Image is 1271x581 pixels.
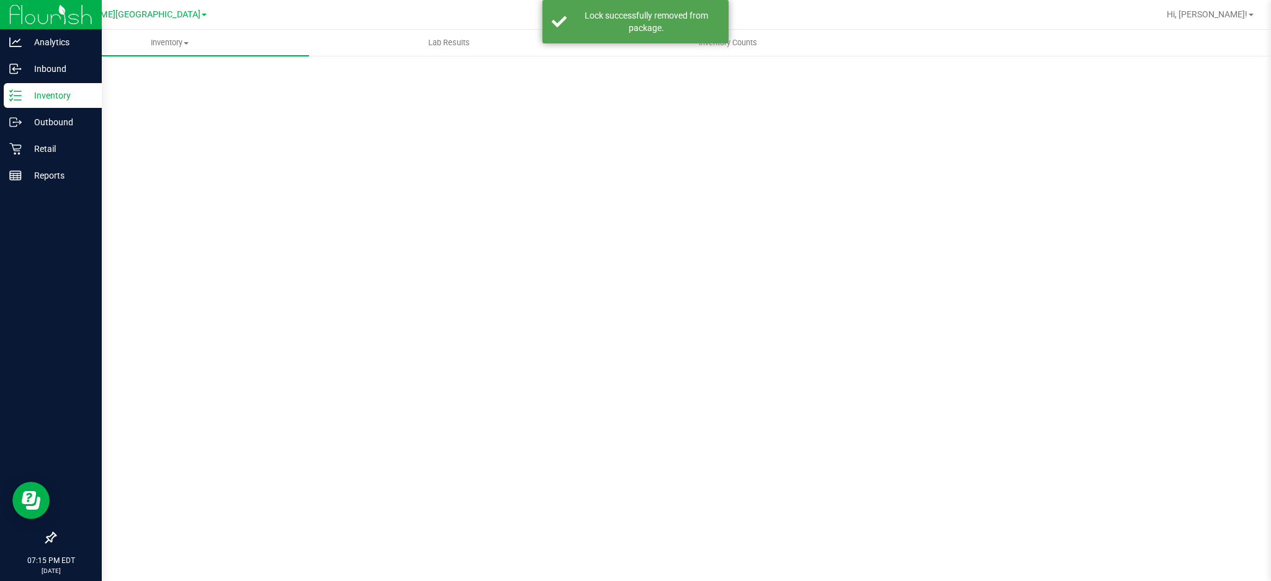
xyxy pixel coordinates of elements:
[9,89,22,102] inline-svg: Inventory
[1167,9,1247,19] span: Hi, [PERSON_NAME]!
[22,61,96,76] p: Inbound
[6,566,96,575] p: [DATE]
[9,169,22,182] inline-svg: Reports
[12,482,50,519] iframe: Resource center
[22,168,96,183] p: Reports
[9,36,22,48] inline-svg: Analytics
[47,9,200,20] span: [PERSON_NAME][GEOGRAPHIC_DATA]
[22,88,96,103] p: Inventory
[30,37,309,48] span: Inventory
[9,143,22,155] inline-svg: Retail
[411,37,487,48] span: Lab Results
[30,30,309,56] a: Inventory
[22,115,96,130] p: Outbound
[573,9,719,34] div: Lock successfully removed from package.
[22,141,96,156] p: Retail
[9,116,22,128] inline-svg: Outbound
[6,555,96,566] p: 07:15 PM EDT
[9,63,22,75] inline-svg: Inbound
[309,30,588,56] a: Lab Results
[22,35,96,50] p: Analytics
